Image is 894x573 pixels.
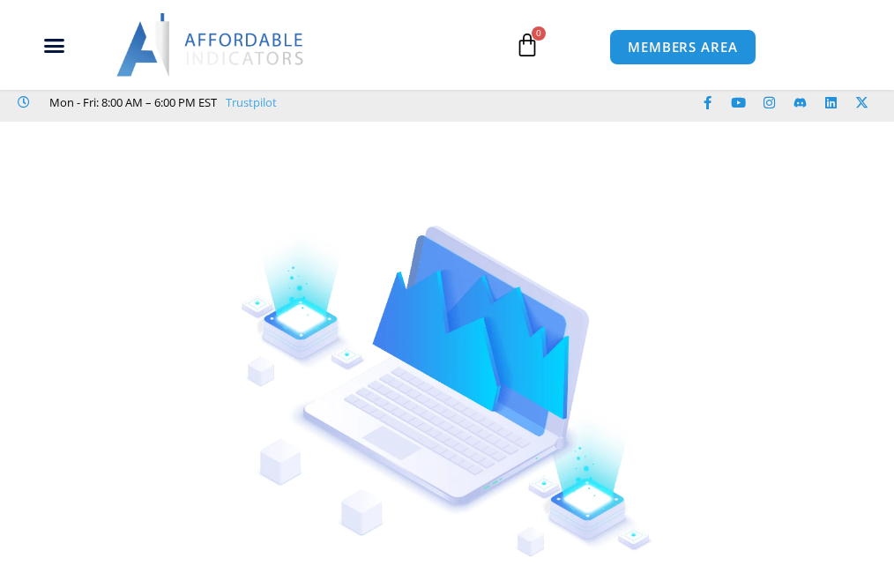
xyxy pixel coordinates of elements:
span: MEMBERS AREA [628,41,738,54]
span: Mon - Fri: 8:00 AM – 6:00 PM EST [45,92,217,113]
a: MEMBERS AREA [609,29,756,65]
img: Indicators 1 | Affordable Indicators – NinjaTrader [241,226,652,557]
span: 0 [532,26,546,41]
a: 0 [488,19,566,71]
div: Menu Toggle [10,28,98,62]
a: Trustpilot [226,92,277,113]
img: LogoAI | Affordable Indicators – NinjaTrader [116,13,306,77]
